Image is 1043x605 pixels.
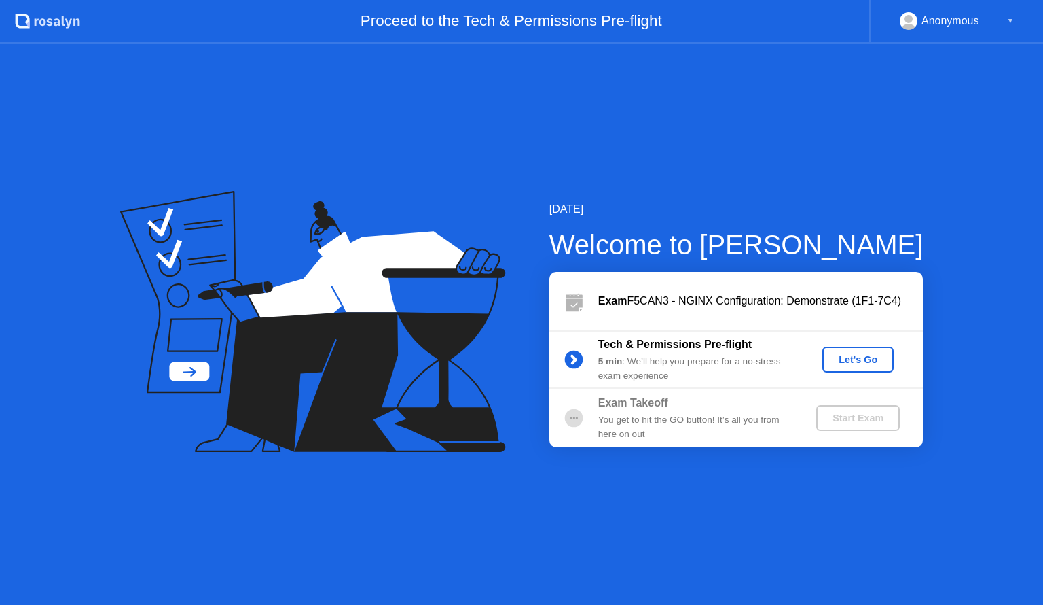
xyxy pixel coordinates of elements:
div: Anonymous [921,12,979,30]
div: Start Exam [822,413,894,423]
div: F5CAN3 - NGINX Configuration: Demonstrate (1F1-7C4) [598,293,923,309]
b: Exam Takeoff [598,397,668,409]
button: Let's Go [822,347,894,373]
b: Tech & Permissions Pre-flight [598,339,752,350]
div: : We’ll help you prepare for a no-stress exam experience [598,355,794,383]
div: Let's Go [828,354,888,365]
b: 5 min [598,356,623,366]
div: ▼ [1007,12,1014,30]
b: Exam [598,295,627,307]
div: [DATE] [549,201,923,218]
div: Welcome to [PERSON_NAME] [549,224,923,265]
div: You get to hit the GO button! It’s all you from here on out [598,413,794,441]
button: Start Exam [816,405,900,431]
